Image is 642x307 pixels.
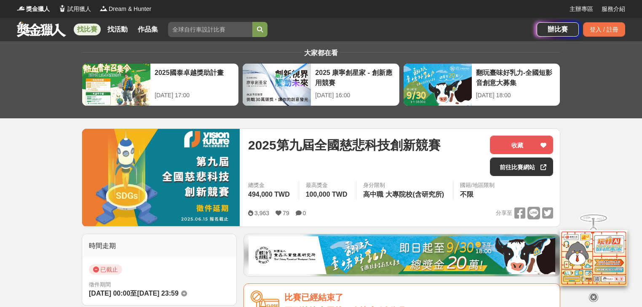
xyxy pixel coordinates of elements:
[496,207,512,219] span: 分享至
[155,91,234,100] div: [DATE] 17:00
[82,63,239,106] a: 2025國泰卓越獎助計畫[DATE] 17:00
[570,5,593,13] a: 主辦專區
[490,136,553,154] button: 收藏
[168,22,252,37] input: 全球自行車設計比賽
[134,24,161,35] a: 作品集
[248,191,290,198] span: 494,000 TWD
[130,290,137,297] span: 至
[560,227,627,283] img: d2146d9a-e6f6-4337-9592-8cefde37ba6b.png
[155,68,234,87] div: 2025國泰卓越獎助計畫
[67,5,91,13] span: 試用獵人
[17,4,25,13] img: Logo
[363,191,383,198] span: 高中職
[89,290,130,297] span: [DATE] 00:00
[476,68,556,87] div: 翻玩臺味好乳力-全國短影音創意大募集
[82,129,240,226] img: Cover Image
[537,22,579,37] a: 辦比賽
[99,5,151,13] a: LogoDream & Hunter
[602,5,625,13] a: 服務介紹
[460,181,495,190] div: 國籍/地區限制
[306,191,348,198] span: 100,000 TWD
[460,191,473,198] span: 不限
[315,91,395,100] div: [DATE] 16:00
[254,210,269,216] span: 3,963
[82,234,236,258] div: 時間走期
[58,5,91,13] a: Logo試用獵人
[302,49,340,56] span: 大家都在看
[26,5,50,13] span: 獎金獵人
[583,22,625,37] div: 登入 / 註冊
[490,158,553,176] a: 前往比賽網站
[17,5,50,13] a: Logo獎金獵人
[89,281,111,288] span: 徵件期間
[89,264,122,275] span: 已截止
[248,136,441,155] span: 2025第九屆全國慈悲科技創新競賽
[74,24,101,35] a: 找比賽
[476,91,556,100] div: [DATE] 18:00
[248,181,292,190] span: 總獎金
[363,181,446,190] div: 身分限制
[58,4,67,13] img: Logo
[249,236,555,274] img: 1c81a89c-c1b3-4fd6-9c6e-7d29d79abef5.jpg
[315,68,395,87] div: 2025 康寧創星家 - 創新應用競賽
[137,290,178,297] span: [DATE] 23:59
[109,5,151,13] span: Dream & Hunter
[403,63,560,106] a: 翻玩臺味好乳力-全國短影音創意大募集[DATE] 18:00
[104,24,131,35] a: 找活動
[385,191,444,198] span: 大專院校(含研究所)
[284,291,553,304] div: 比賽已經結束了
[306,181,350,190] span: 最高獎金
[283,210,289,216] span: 79
[242,63,399,106] a: 2025 康寧創星家 - 創新應用競賽[DATE] 16:00
[303,210,306,216] span: 0
[99,4,108,13] img: Logo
